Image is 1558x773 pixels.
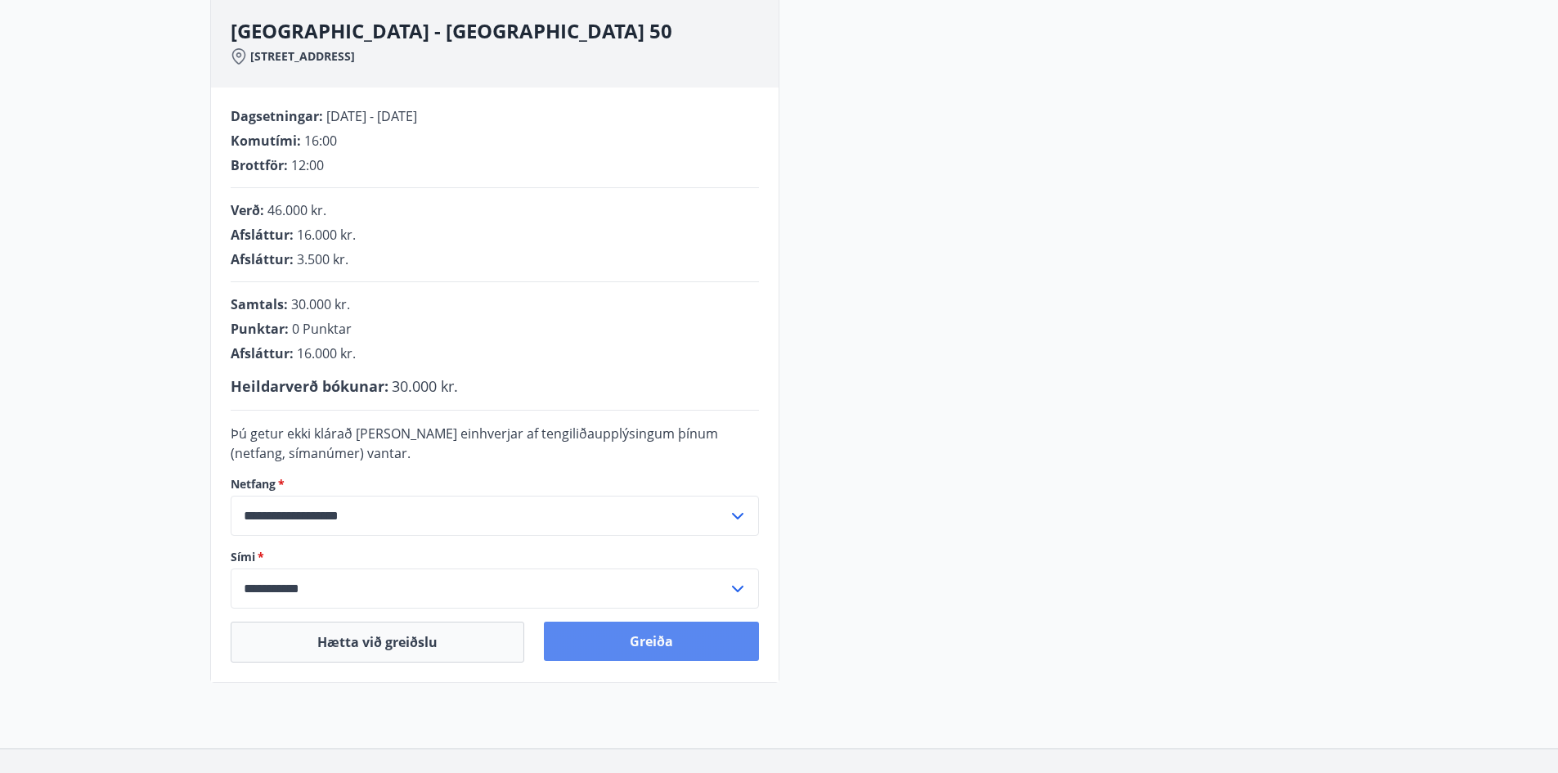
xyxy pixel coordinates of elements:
[231,549,759,565] label: Sími
[231,476,759,492] label: Netfang
[231,344,294,362] span: Afsláttur :
[267,201,326,219] span: 46.000 kr.
[292,320,352,338] span: 0 Punktar
[304,132,337,150] span: 16:00
[231,201,264,219] span: Verð :
[231,425,718,462] span: Þú getur ekki klárað [PERSON_NAME] einhverjar af tengiliðaupplýsingum þínum (netfang, símanúmer) ...
[544,622,759,661] button: Greiða
[392,376,458,396] span: 30.000 kr.
[297,250,348,268] span: 3.500 kr.
[326,107,417,125] span: [DATE] - [DATE]
[297,226,356,244] span: 16.000 kr.
[231,17,779,45] h3: [GEOGRAPHIC_DATA] - [GEOGRAPHIC_DATA] 50
[231,295,288,313] span: Samtals :
[291,156,324,174] span: 12:00
[231,132,301,150] span: Komutími :
[291,295,350,313] span: 30.000 kr.
[231,107,323,125] span: Dagsetningar :
[231,226,294,244] span: Afsláttur :
[231,622,524,663] button: Hætta við greiðslu
[250,48,355,65] span: [STREET_ADDRESS]
[297,344,356,362] span: 16.000 kr.
[231,250,294,268] span: Afsláttur :
[231,376,388,396] span: Heildarverð bókunar :
[231,320,289,338] span: Punktar :
[231,156,288,174] span: Brottför :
